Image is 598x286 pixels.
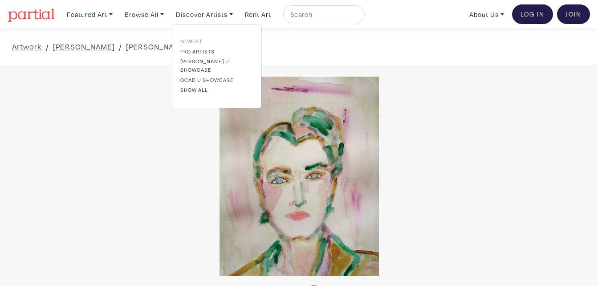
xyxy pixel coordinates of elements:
a: [PERSON_NAME] [53,41,115,53]
a: Show all [180,86,253,94]
span: / [46,41,49,53]
a: Discover Artists [172,5,237,24]
input: Search [289,9,356,20]
a: Artwork [12,41,42,53]
a: Log In [512,4,553,24]
a: [PERSON_NAME] [126,41,188,53]
span: / [119,41,122,53]
a: OCAD U Showcase [180,76,253,84]
a: Browse All [121,5,168,24]
a: Pro artists [180,47,253,55]
div: Featured Art [172,25,262,109]
a: Featured Art [63,5,117,24]
a: Newest [180,37,253,45]
a: Rent Art [241,5,275,24]
a: About Us [465,5,508,24]
a: [PERSON_NAME] U Showcase [180,57,253,74]
a: Join [557,4,590,24]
